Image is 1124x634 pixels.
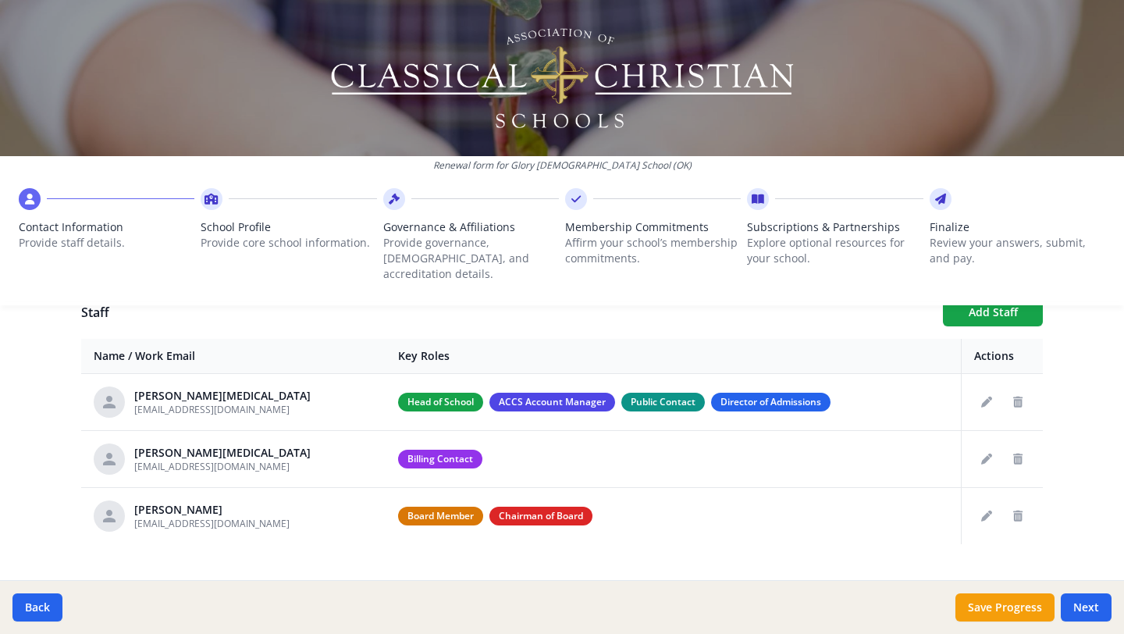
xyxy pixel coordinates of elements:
span: School Profile [201,219,376,235]
th: Name / Work Email [81,339,386,374]
div: [PERSON_NAME][MEDICAL_DATA] [134,445,311,461]
p: Explore optional resources for your school. [747,235,923,266]
span: Governance & Affiliations [383,219,559,235]
th: Actions [962,339,1044,374]
span: Director of Admissions [711,393,831,411]
span: ACCS Account Manager [489,393,615,411]
th: Key Roles [386,339,962,374]
img: Logo [329,23,796,133]
span: Subscriptions & Partnerships [747,219,923,235]
span: [EMAIL_ADDRESS][DOMAIN_NAME] [134,517,290,530]
span: Contact Information [19,219,194,235]
span: [EMAIL_ADDRESS][DOMAIN_NAME] [134,403,290,416]
button: Delete staff [1005,447,1030,472]
p: Provide staff details. [19,235,194,251]
p: Affirm your school’s membership commitments. [565,235,741,266]
span: Head of School [398,393,483,411]
span: Finalize [930,219,1105,235]
span: Chairman of Board [489,507,592,525]
span: Billing Contact [398,450,482,468]
button: Back [12,593,62,622]
button: Delete staff [1005,504,1030,529]
div: [PERSON_NAME][MEDICAL_DATA] [134,388,311,404]
button: Edit staff [974,447,999,472]
span: [EMAIL_ADDRESS][DOMAIN_NAME] [134,460,290,473]
span: Public Contact [621,393,705,411]
button: Save Progress [955,593,1055,622]
button: Next [1061,593,1112,622]
p: Provide core school information. [201,235,376,251]
button: Edit staff [974,504,999,529]
span: Board Member [398,507,483,525]
span: Membership Commitments [565,219,741,235]
p: Provide governance, [DEMOGRAPHIC_DATA], and accreditation details. [383,235,559,282]
button: Edit staff [974,390,999,415]
button: Delete staff [1005,390,1030,415]
div: [PERSON_NAME] [134,502,290,518]
p: Review your answers, submit, and pay. [930,235,1105,266]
